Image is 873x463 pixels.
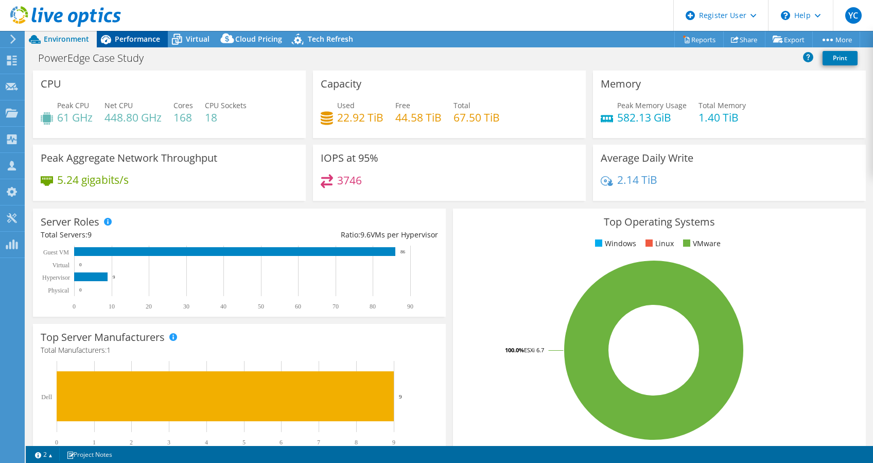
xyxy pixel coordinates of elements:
[42,274,70,281] text: Hypervisor
[130,439,133,446] text: 2
[205,439,208,446] text: 4
[113,275,115,280] text: 9
[104,112,162,123] h4: 448.80 GHz
[601,78,641,90] h3: Memory
[333,303,339,310] text: 70
[370,303,376,310] text: 80
[173,100,193,110] span: Cores
[146,303,152,310] text: 20
[699,100,746,110] span: Total Memory
[173,112,193,123] h4: 168
[167,439,170,446] text: 3
[28,448,60,461] a: 2
[57,174,129,185] h4: 5.24 gigabits/s
[295,303,301,310] text: 60
[453,112,500,123] h4: 67.50 TiB
[57,112,93,123] h4: 61 GHz
[41,152,217,164] h3: Peak Aggregate Network Throughput
[41,216,99,228] h3: Server Roles
[308,34,353,44] span: Tech Refresh
[235,34,282,44] span: Cloud Pricing
[453,100,470,110] span: Total
[59,448,119,461] a: Project Notes
[699,112,746,123] h4: 1.40 TiB
[79,287,82,293] text: 0
[617,100,687,110] span: Peak Memory Usage
[674,31,724,47] a: Reports
[617,174,657,185] h4: 2.14 TiB
[395,112,442,123] h4: 44.58 TiB
[239,229,438,241] div: Ratio: VMs per Hypervisor
[723,31,765,47] a: Share
[337,100,355,110] span: Used
[337,175,362,186] h4: 3746
[617,112,687,123] h4: 582.13 GiB
[107,345,111,355] span: 1
[392,439,395,446] text: 9
[524,346,544,354] tspan: ESXi 6.7
[355,439,358,446] text: 8
[205,112,247,123] h4: 18
[258,303,264,310] text: 50
[109,303,115,310] text: 10
[395,100,410,110] span: Free
[33,53,160,64] h1: PowerEdge Case Study
[280,439,283,446] text: 6
[205,100,247,110] span: CPU Sockets
[461,216,858,228] h3: Top Operating Systems
[57,100,89,110] span: Peak CPU
[73,303,76,310] text: 0
[104,100,133,110] span: Net CPU
[41,229,239,241] div: Total Servers:
[44,34,89,44] span: Environment
[643,238,674,249] li: Linux
[505,346,524,354] tspan: 100.0%
[115,34,160,44] span: Performance
[183,303,189,310] text: 30
[321,78,361,90] h3: Capacity
[765,31,813,47] a: Export
[400,249,406,254] text: 86
[53,262,70,269] text: Virtual
[337,112,383,123] h4: 22.92 TiB
[48,287,69,294] text: Physical
[407,303,413,310] text: 90
[823,51,858,65] a: Print
[360,230,371,239] span: 9.6
[41,345,438,356] h4: Total Manufacturers:
[812,31,860,47] a: More
[220,303,226,310] text: 40
[79,262,82,267] text: 0
[88,230,92,239] span: 9
[601,152,693,164] h3: Average Daily Write
[186,34,209,44] span: Virtual
[93,439,96,446] text: 1
[242,439,246,446] text: 5
[55,439,58,446] text: 0
[592,238,636,249] li: Windows
[317,439,320,446] text: 7
[781,11,790,20] svg: \n
[680,238,721,249] li: VMware
[43,249,69,256] text: Guest VM
[41,393,52,401] text: Dell
[321,152,378,164] h3: IOPS at 95%
[845,7,862,24] span: YC
[399,393,402,400] text: 9
[41,78,61,90] h3: CPU
[41,332,165,343] h3: Top Server Manufacturers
